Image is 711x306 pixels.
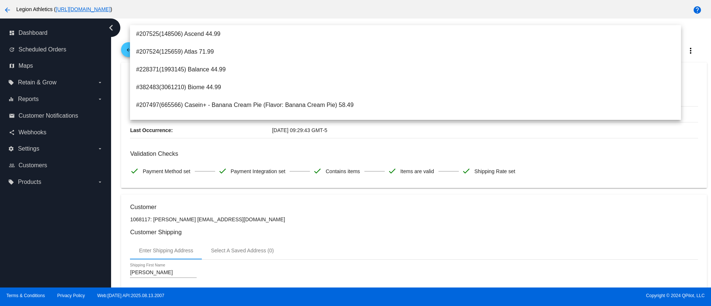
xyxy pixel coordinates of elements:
span: #228371(1993145) Balance 44.99 [136,61,675,78]
span: #207525(148506) Ascend 44.99 [136,25,675,43]
span: Retain & Grow [18,79,56,86]
div: Select A Saved Address (0) [211,248,274,253]
span: Customers [19,162,47,169]
span: Webhooks [19,129,46,136]
i: arrow_drop_down [97,146,103,152]
h3: Customer [130,204,698,211]
p: Last Occurrence: [130,122,272,138]
span: Copyright © 2024 QPilot, LLC [362,293,705,298]
div: Enter Shipping Address [139,248,193,253]
span: #207524(125659) Atlas 71.99 [136,43,675,61]
mat-icon: check [388,167,397,175]
h3: Customer Shipping [130,229,698,236]
mat-icon: check [130,167,139,175]
a: [URL][DOMAIN_NAME] [56,6,111,12]
mat-icon: arrow_back [124,47,133,56]
a: Dashboard [133,22,164,34]
span: Shipping Rate set [474,164,515,179]
span: #382483(3061210) Biome 44.99 [136,78,675,96]
i: arrow_drop_down [97,179,103,185]
i: equalizer [8,96,14,102]
mat-icon: arrow_back [3,6,12,14]
span: Legion Athletics ( ) [16,6,112,12]
a: share Webhooks [9,127,103,138]
a: people_outline Customers [9,159,103,171]
a: Privacy Policy [57,293,85,298]
a: update Scheduled Orders [9,44,103,56]
span: Dashboard [19,30,47,36]
span: Reports [18,96,39,102]
mat-icon: help [693,6,702,14]
i: email [9,113,15,119]
i: settings [8,146,14,152]
span: [DATE] 09:29:43 GMT-5 [272,127,327,133]
span: Payment Integration set [231,164,286,179]
a: Scheduled Orders [164,22,210,34]
mat-icon: more_vert [686,46,695,55]
a: Web:[DATE] API:2025.08.13.2007 [97,293,164,298]
input: Shipping First Name [130,270,197,276]
span: Scheduled Orders [19,46,66,53]
mat-icon: check [313,167,322,175]
span: #521481(4323723) Casein+ - Chocolate Peanut Butter (Flavor: Chocolate Peanut Butter) 58.49 [136,114,675,132]
a: map Maps [9,60,103,72]
span: #207497(665566) Casein+ - Banana Cream Pie (Flavor: Banana Cream Pie) 58.49 [136,96,675,114]
p: 1068117: [PERSON_NAME] [EMAIL_ADDRESS][DOMAIN_NAME] [130,216,698,222]
span: Customer Notifications [19,112,78,119]
a: Terms & Conditions [6,293,45,298]
i: local_offer [8,80,14,85]
i: local_offer [8,179,14,185]
h3: Validation Checks [130,150,698,157]
span: Payment Method set [143,164,190,179]
mat-icon: check [462,167,471,175]
i: share [9,130,15,135]
i: arrow_drop_down [97,96,103,102]
i: people_outline [9,162,15,168]
i: arrow_drop_down [97,80,103,85]
span: Maps [19,63,33,69]
i: map [9,63,15,69]
a: dashboard Dashboard [9,27,103,39]
span: Products [18,179,41,185]
span: Contains items [326,164,360,179]
i: update [9,47,15,53]
a: email Customer Notifications [9,110,103,122]
i: dashboard [9,30,15,36]
mat-icon: check [218,167,227,175]
span: Settings [18,145,39,152]
i: chevron_left [105,22,117,34]
span: Items are valid [400,164,434,179]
